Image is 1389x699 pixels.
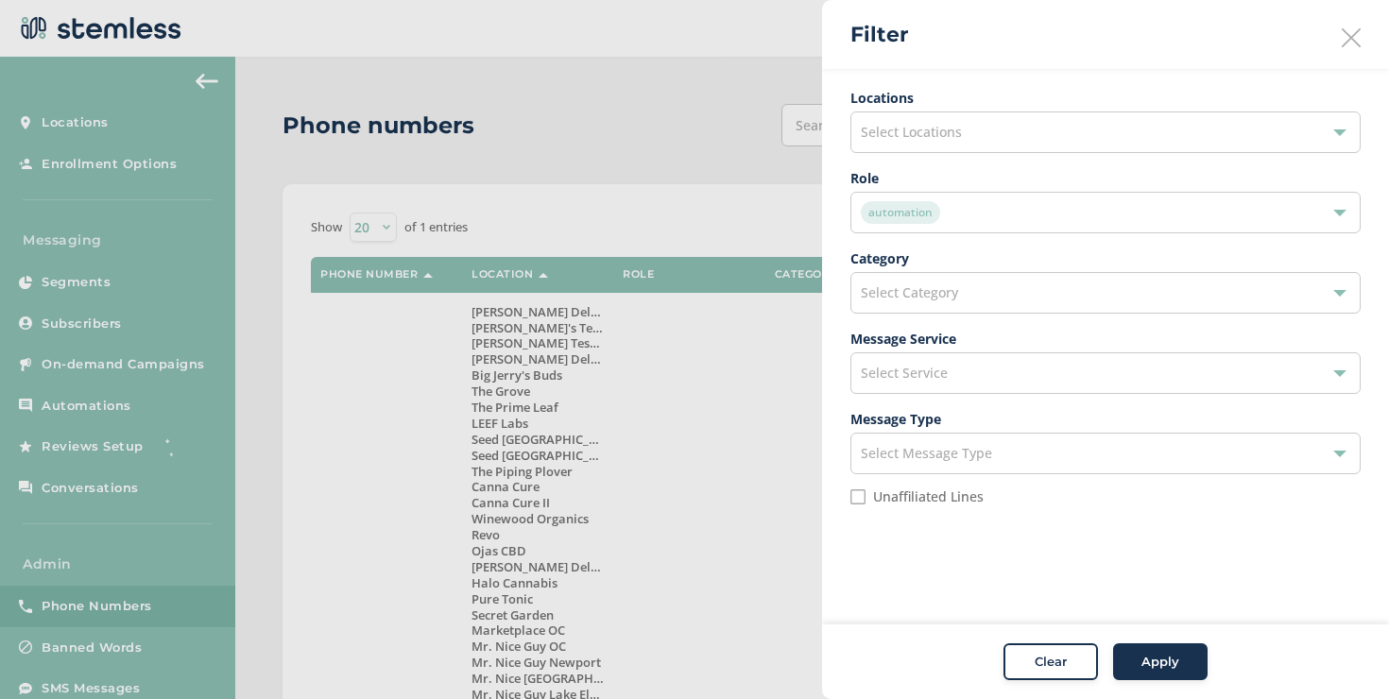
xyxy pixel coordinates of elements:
[1113,643,1208,681] button: Apply
[850,168,1361,188] label: Role
[861,444,992,462] span: Select Message Type
[1035,653,1067,672] span: Clear
[850,329,1361,349] label: Message Service
[861,283,958,301] span: Select Category
[850,409,1361,429] label: Message Type
[1141,653,1179,672] span: Apply
[1295,608,1389,699] iframe: Chat Widget
[850,88,1361,108] label: Locations
[873,490,984,503] label: Unaffiliated Lines
[850,248,1361,268] label: Category
[850,19,908,50] h2: Filter
[1003,643,1098,681] button: Clear
[861,201,940,224] span: automation
[861,364,948,382] span: Select Service
[861,123,962,141] span: Select Locations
